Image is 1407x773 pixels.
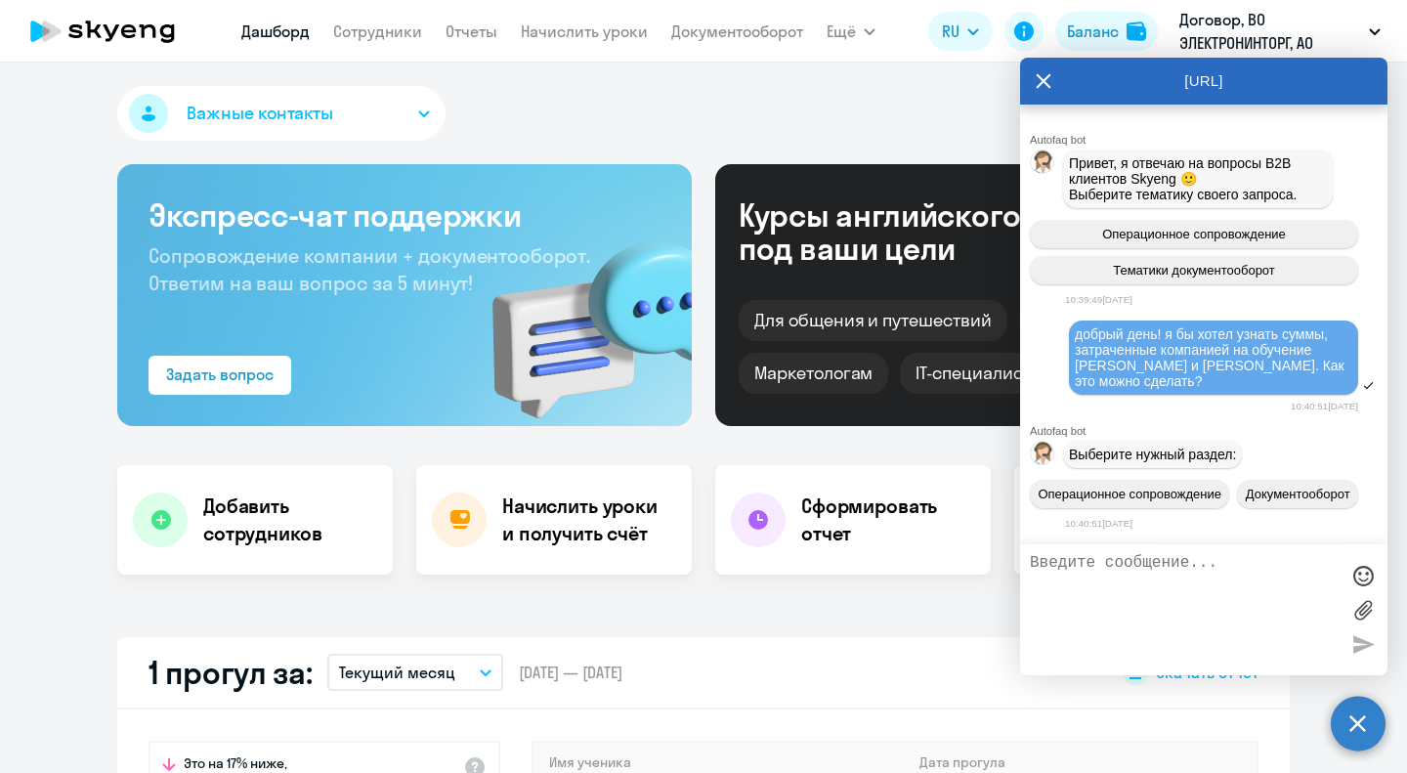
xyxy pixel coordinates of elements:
[739,300,1007,341] div: Для общения и путешествий
[149,195,661,235] h3: Экспресс-чат поддержки
[1069,447,1236,462] span: Выберите нужный раздел:
[149,243,590,295] span: Сопровождение компании + документооборот. Ответим на ваш вопрос за 5 минут!
[166,363,274,386] div: Задать вопрос
[521,21,648,41] a: Начислить уроки
[1291,401,1358,411] time: 10:40:51[DATE]
[1019,300,1252,341] div: Бизнес и командировки
[502,493,672,547] h4: Начислить уроки и получить счёт
[446,21,497,41] a: Отчеты
[117,86,446,141] button: Важные контакты
[827,20,856,43] span: Ещё
[1075,326,1348,389] span: добрый день! я бы хотел узнать суммы, затраченные компанией на обучение [PERSON_NAME] и [PERSON_N...
[1030,256,1358,284] button: Тематики документооборот
[942,20,959,43] span: RU
[1030,134,1387,146] div: Autofaq bot
[739,353,888,394] div: Маркетологам
[1055,12,1158,51] button: Балансbalance
[1170,8,1390,55] button: Договор, ВО ЭЛЕКТРОНИНТОРГ, АО
[203,493,377,547] h4: Добавить сотрудников
[1065,294,1132,305] time: 10:39:49[DATE]
[241,21,310,41] a: Дашборд
[339,661,455,684] p: Текущий месяц
[149,653,312,692] h2: 1 прогул за:
[333,21,422,41] a: Сотрудники
[1246,487,1350,501] span: Документооборот
[801,493,975,547] h4: Сформировать отчет
[1102,227,1286,241] span: Операционное сопровождение
[1113,263,1275,278] span: Тематики документооборот
[827,12,875,51] button: Ещё
[1179,8,1361,55] p: Договор, ВО ЭЛЕКТРОНИНТОРГ, АО
[1065,518,1132,529] time: 10:40:51[DATE]
[149,356,291,395] button: Задать вопрос
[1030,220,1358,248] button: Операционное сопровождение
[1069,155,1298,202] span: Привет, я отвечаю на вопросы B2B клиентов Skyeng 🙂 Выберите тематику своего запроса.
[519,662,622,683] span: [DATE] — [DATE]
[1030,480,1229,508] button: Операционное сопровождение
[900,353,1068,394] div: IT-специалистам
[1348,595,1378,624] label: Лимит 10 файлов
[1031,150,1055,179] img: bot avatar
[928,12,993,51] button: RU
[1031,442,1055,470] img: bot avatar
[1038,487,1221,501] span: Операционное сопровождение
[1067,20,1119,43] div: Баланс
[327,654,503,691] button: Текущий месяц
[1030,425,1387,437] div: Autofaq bot
[187,101,333,126] span: Важные контакты
[1127,21,1146,41] img: balance
[464,206,692,426] img: bg-img
[1237,480,1358,508] button: Документооборот
[739,198,1073,265] div: Курсы английского под ваши цели
[671,21,803,41] a: Документооборот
